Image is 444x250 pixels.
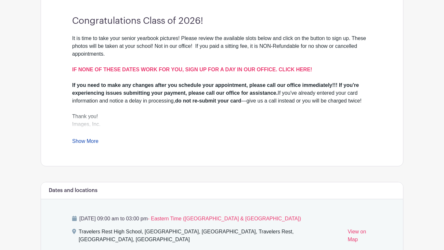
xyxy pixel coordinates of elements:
div: Travelers Rest High School, [GEOGRAPHIC_DATA], [GEOGRAPHIC_DATA], Travelers Rest, [GEOGRAPHIC_DAT... [79,228,343,246]
div: If you've already entered your card information and notice a delay in processing, —give us a call... [72,81,372,105]
div: Thank you! [72,113,372,120]
div: Images, Inc. [72,120,372,136]
a: View on Map [348,228,372,246]
h6: Dates and locations [49,187,98,194]
strong: If you need to make any changes after you schedule your appointment, please call our office immed... [72,82,359,96]
a: IF NONE OF THESE DATES WORK FOR YOU, SIGN UP FOR A DAY IN OUR OFFICE. CLICK HERE! [72,67,312,72]
span: - Eastern Time ([GEOGRAPHIC_DATA] & [GEOGRAPHIC_DATA]) [148,216,301,221]
div: It is time to take your senior yearbook pictures! Please review the available slots below and cli... [72,35,372,81]
h3: Congratulations Class of 2026! [72,16,372,27]
strong: do not re-submit your card [175,98,242,104]
a: Show More [72,138,98,146]
p: [DATE] 09:00 am to 03:00 pm [72,215,372,223]
a: [DOMAIN_NAME] [72,129,114,135]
